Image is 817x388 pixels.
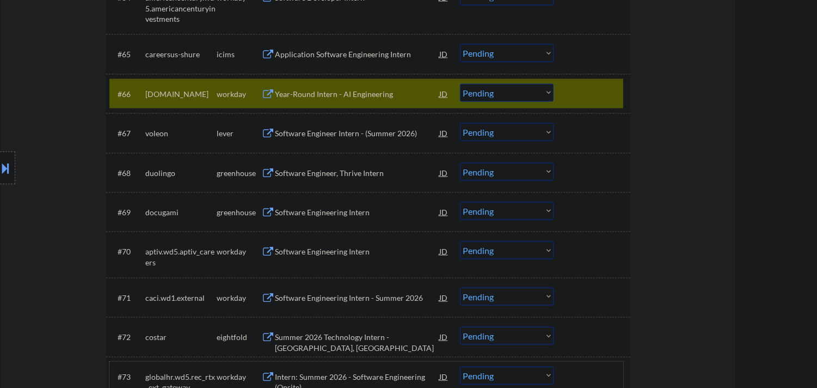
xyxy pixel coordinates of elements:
[146,49,217,60] div: careersus-shure
[275,168,440,179] div: Software Engineer, Thrive Intern
[439,327,450,347] div: JD
[275,128,440,139] div: Software Engineer Intern - (Summer 2026)
[118,293,137,304] div: #71
[275,293,440,304] div: Software Engineering Intern - Summer 2026
[217,89,262,100] div: workday
[439,123,450,143] div: JD
[217,372,262,383] div: workday
[439,367,450,386] div: JD
[439,288,450,307] div: JD
[275,49,440,60] div: Application Software Engineering Intern
[217,293,262,304] div: workday
[439,84,450,104] div: JD
[217,246,262,257] div: workday
[217,128,262,139] div: lever
[217,49,262,60] div: icims
[439,241,450,261] div: JD
[439,202,450,222] div: JD
[118,49,137,60] div: #65
[275,332,440,353] div: Summer 2026 Technology Intern - [GEOGRAPHIC_DATA], [GEOGRAPHIC_DATA]
[275,207,440,218] div: Software Engineering Intern
[118,372,137,383] div: #73
[439,163,450,183] div: JD
[217,207,262,218] div: greenhouse
[275,246,440,257] div: Software Engineering Intern
[275,89,440,100] div: Year-Round Intern - AI Engineering
[439,44,450,64] div: JD
[217,168,262,179] div: greenhouse
[146,332,217,343] div: costar
[118,332,137,343] div: #72
[217,332,262,343] div: eightfold
[146,293,217,304] div: caci.wd1.external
